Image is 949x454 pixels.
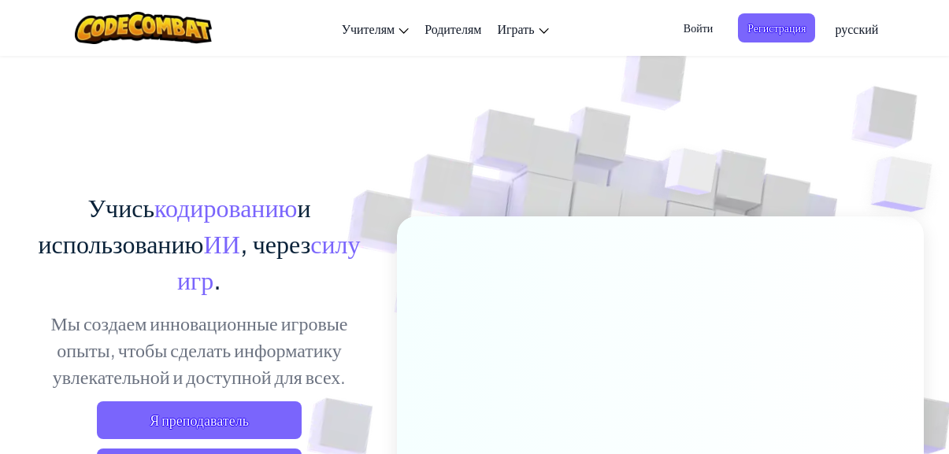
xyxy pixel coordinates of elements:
span: Учись [87,191,154,223]
p: Мы создаем инновационные игровые опыты, чтобы сделать информатику увлекательной и доступной для в... [26,309,373,389]
span: , через [240,227,311,259]
span: кодированию [154,191,297,223]
img: Overlap cubes [635,117,748,234]
span: Играть [497,20,534,37]
span: . [213,264,221,295]
button: Войти [674,13,722,42]
img: CodeCombat logo [75,12,213,44]
a: Учителям [334,7,417,50]
span: Учителям [342,20,395,37]
a: Родителям [417,7,489,50]
span: ИИ [204,227,240,259]
span: русский [835,20,878,37]
a: русский [827,7,886,50]
a: Играть [489,7,556,50]
button: Регистрация [738,13,815,42]
a: Я преподаватель [97,401,302,439]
